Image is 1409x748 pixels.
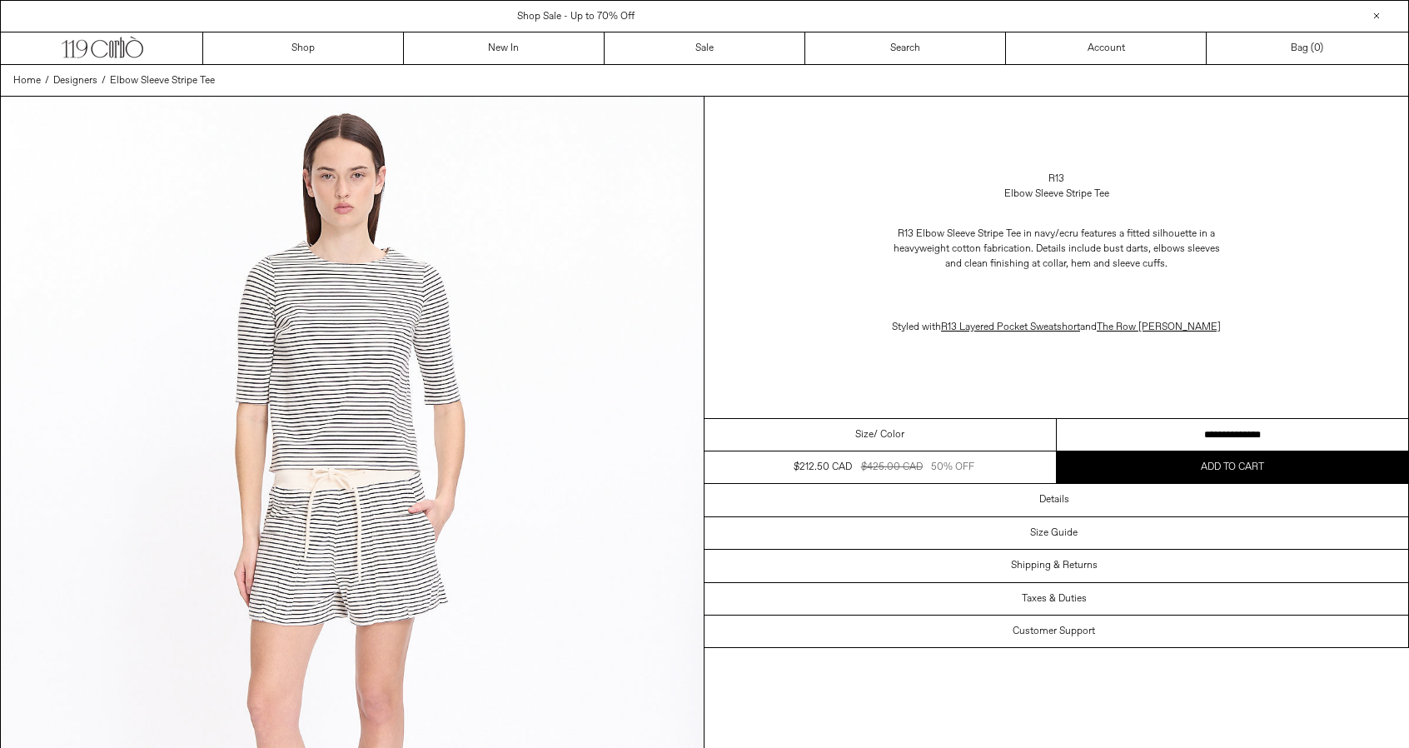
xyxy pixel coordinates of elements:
a: Search [805,32,1006,64]
span: Size [855,427,874,442]
a: Home [13,73,41,88]
span: / [102,73,106,88]
a: Shop Sale - Up to 70% Off [517,10,635,23]
a: New In [404,32,605,64]
a: Bag () [1207,32,1407,64]
a: Account [1006,32,1207,64]
div: Elbow Sleeve Stripe Tee [1004,187,1109,202]
h3: Shipping & Returns [1011,560,1098,571]
span: ) [1314,41,1323,56]
div: $212.50 CAD [794,460,852,475]
h3: Customer Support [1013,626,1095,637]
div: $425.00 CAD [861,460,923,475]
div: 50% OFF [931,460,974,475]
a: The Row [PERSON_NAME] [1097,321,1221,334]
span: Add to cart [1201,461,1264,474]
span: / [45,73,49,88]
a: Sale [605,32,805,64]
span: 0 [1314,42,1320,55]
span: Elbow Sleeve Stripe Tee [110,74,215,87]
a: R13 Layered Pocket Sweatshort [941,321,1080,334]
button: Add to cart [1057,451,1409,483]
h3: Taxes & Duties [1022,593,1087,605]
h3: Size Guide [1030,527,1078,539]
span: Home [13,74,41,87]
h3: Details [1039,494,1069,506]
p: Styled with [890,312,1223,343]
span: Designers [53,74,97,87]
p: R13 Elbow Sleeve Stripe Tee in navy/ecru features a fitted silhouette in a heavyweight cotton fab... [890,218,1223,280]
a: Elbow Sleeve Stripe Tee [110,73,215,88]
a: Shop [203,32,404,64]
span: and [941,321,1221,334]
a: Designers [53,73,97,88]
span: / Color [874,427,904,442]
a: R13 [1048,172,1064,187]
